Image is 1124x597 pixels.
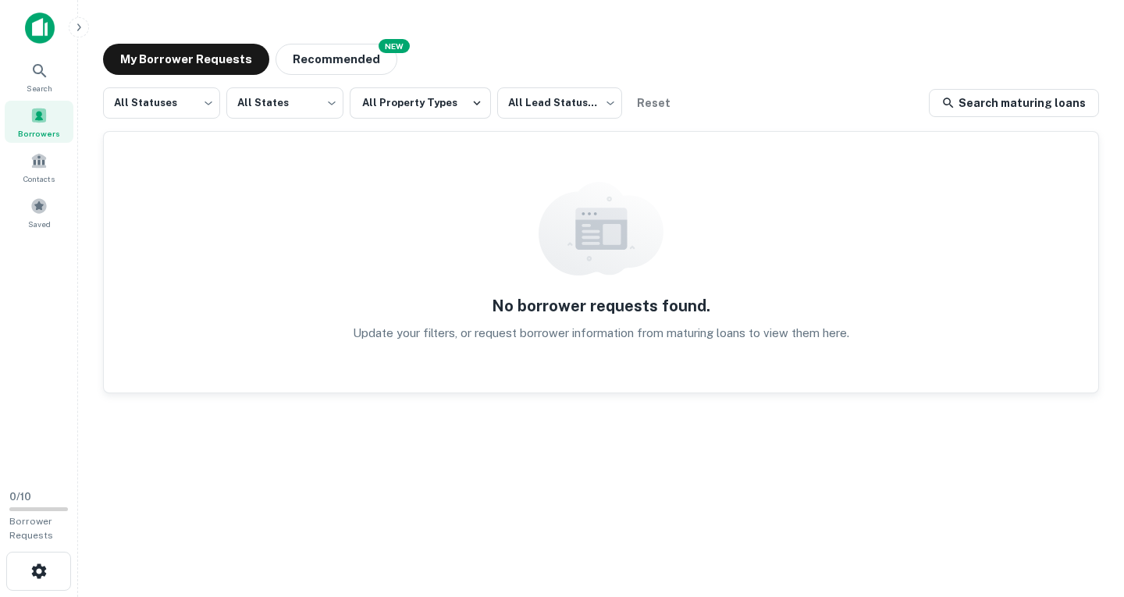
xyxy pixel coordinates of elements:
[350,87,491,119] button: All Property Types
[276,44,397,75] button: Recommended
[9,516,53,541] span: Borrower Requests
[23,172,55,185] span: Contacts
[27,82,52,94] span: Search
[5,191,73,233] a: Saved
[492,294,710,318] h5: No borrower requests found.
[5,55,73,98] a: Search
[929,89,1099,117] a: Search maturing loans
[1046,472,1124,547] iframe: Chat Widget
[28,218,51,230] span: Saved
[25,12,55,44] img: capitalize-icon.png
[103,83,220,123] div: All Statuses
[379,39,410,53] div: NEW
[497,83,622,123] div: All Lead Statuses
[539,182,663,275] img: empty content
[9,491,31,503] span: 0 / 10
[103,44,269,75] button: My Borrower Requests
[628,87,678,119] button: Reset
[353,324,849,343] p: Update your filters, or request borrower information from maturing loans to view them here.
[18,127,60,140] span: Borrowers
[5,101,73,143] a: Borrowers
[5,146,73,188] a: Contacts
[226,83,343,123] div: All States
